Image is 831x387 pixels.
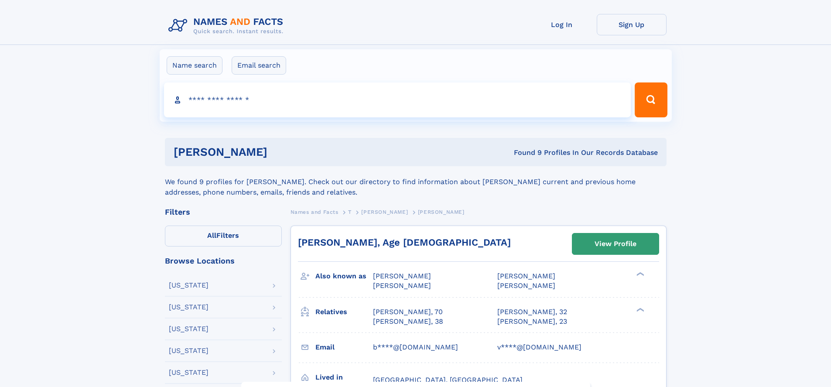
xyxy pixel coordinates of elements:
[497,307,567,317] a: [PERSON_NAME], 32
[361,209,408,215] span: [PERSON_NAME]
[291,206,339,217] a: Names and Facts
[595,234,636,254] div: View Profile
[169,304,209,311] div: [US_STATE]
[232,56,286,75] label: Email search
[497,317,567,326] a: [PERSON_NAME], 23
[634,307,645,312] div: ❯
[165,226,282,247] label: Filters
[164,82,631,117] input: search input
[315,269,373,284] h3: Also known as
[169,369,209,376] div: [US_STATE]
[169,325,209,332] div: [US_STATE]
[373,281,431,290] span: [PERSON_NAME]
[167,56,222,75] label: Name search
[315,370,373,385] h3: Lived in
[497,272,555,280] span: [PERSON_NAME]
[390,148,658,158] div: Found 9 Profiles In Our Records Database
[165,208,282,216] div: Filters
[635,82,667,117] button: Search Button
[527,14,597,35] a: Log In
[348,209,352,215] span: T
[169,282,209,289] div: [US_STATE]
[165,166,667,198] div: We found 9 profiles for [PERSON_NAME]. Check out our directory to find information about [PERSON_...
[572,233,659,254] a: View Profile
[373,376,523,384] span: [GEOGRAPHIC_DATA], [GEOGRAPHIC_DATA]
[298,237,511,248] a: [PERSON_NAME], Age [DEMOGRAPHIC_DATA]
[165,14,291,38] img: Logo Names and Facts
[174,147,391,158] h1: [PERSON_NAME]
[634,271,645,277] div: ❯
[315,340,373,355] h3: Email
[165,257,282,265] div: Browse Locations
[373,317,443,326] a: [PERSON_NAME], 38
[373,307,443,317] a: [PERSON_NAME], 70
[373,272,431,280] span: [PERSON_NAME]
[597,14,667,35] a: Sign Up
[315,305,373,319] h3: Relatives
[169,347,209,354] div: [US_STATE]
[418,209,465,215] span: [PERSON_NAME]
[361,206,408,217] a: [PERSON_NAME]
[207,231,216,240] span: All
[348,206,352,217] a: T
[497,281,555,290] span: [PERSON_NAME]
